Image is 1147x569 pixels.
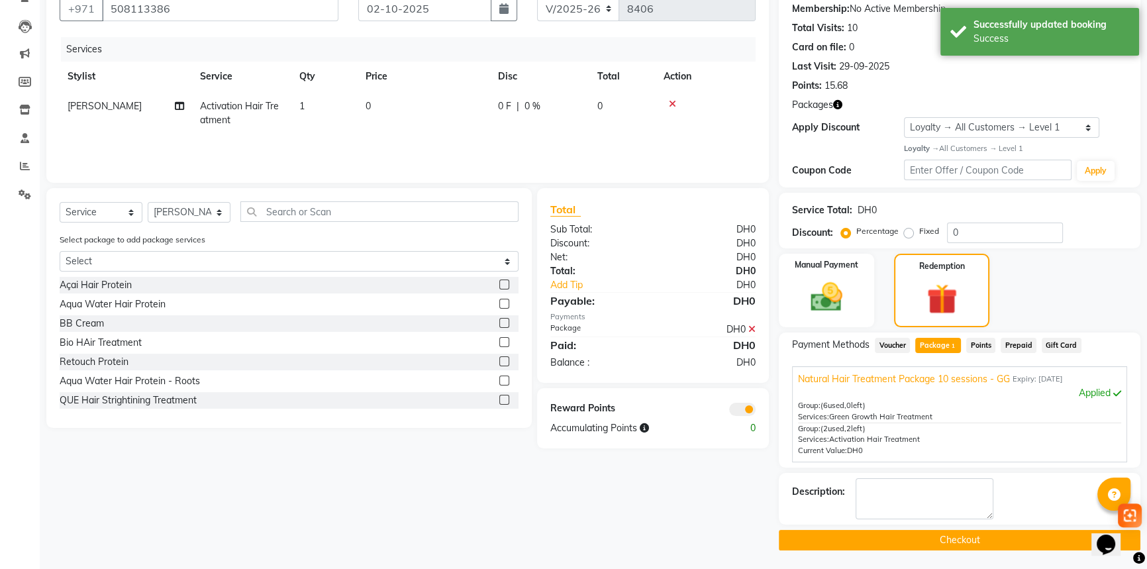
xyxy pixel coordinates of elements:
span: Packages [792,98,833,112]
iframe: chat widget [1091,516,1134,556]
div: All Customers → Level 1 [904,143,1127,154]
div: DH0 [653,250,766,264]
div: DH0 [858,203,877,217]
span: Gift Card [1042,338,1081,353]
div: Aqua Water Hair Protein - Roots [60,374,200,388]
div: No Active Membership [792,2,1127,16]
div: 10 [847,21,858,35]
div: Points: [792,79,822,93]
th: Service [192,62,291,91]
div: Retouch Protein [60,355,128,369]
div: Last Visit: [792,60,836,74]
th: Total [589,62,656,91]
div: DH0 [653,323,766,336]
div: Membership: [792,2,850,16]
div: Bio HAir Treatment [60,336,142,350]
div: Sub Total: [540,223,653,236]
div: Package [540,323,653,336]
th: Disc [490,62,589,91]
div: 29-09-2025 [839,60,889,74]
div: Success [973,32,1129,46]
label: Redemption [919,260,965,272]
span: | [517,99,519,113]
input: Search or Scan [240,201,519,222]
div: Coupon Code [792,164,904,178]
span: Current Value: [798,446,847,455]
div: Successfully updated booking [973,18,1129,32]
span: Services: [798,435,829,444]
div: Discount: [540,236,653,250]
span: Services: [798,412,829,421]
div: Accumulating Points [540,421,710,435]
span: (2 [821,424,828,433]
div: Total: [540,264,653,278]
div: Service Total: [792,203,852,217]
div: Payable: [540,293,653,309]
label: Fixed [919,225,939,237]
div: 0 [709,421,766,435]
div: Discount: [792,226,833,240]
span: Points [966,338,995,353]
span: [PERSON_NAME] [68,100,142,112]
span: Total [550,203,581,217]
span: 0 [366,100,371,112]
div: DH0 [653,337,766,353]
div: 15.68 [824,79,848,93]
span: 0 [846,401,851,410]
img: _gift.svg [917,280,967,318]
span: Natural Hair Treatment Package 10 sessions - GG [798,372,1010,386]
span: used, left) [821,424,866,433]
span: Voucher [875,338,910,353]
div: DH0 [653,356,766,370]
div: DH0 [653,236,766,250]
div: Apply Discount [792,121,904,134]
span: used, left) [821,401,866,410]
div: DH0 [653,264,766,278]
div: Aqua Water Hair Protein [60,297,166,311]
span: Prepaid [1001,338,1036,353]
span: 0 F [498,99,511,113]
th: Qty [291,62,358,91]
div: QUE Hair Strightining Treatment [60,393,197,407]
span: (6 [821,401,828,410]
div: Description: [792,485,845,499]
div: Açai Hair Protein [60,278,132,292]
div: Payments [550,311,756,323]
th: Price [358,62,490,91]
a: Add Tip [540,278,672,292]
span: Expiry: [DATE] [1013,374,1063,385]
div: Paid: [540,337,653,353]
span: 1 [950,343,957,351]
div: DH0 [672,278,766,292]
div: Services [61,37,766,62]
button: Apply [1077,161,1115,181]
th: Action [656,62,756,91]
div: Balance : [540,356,653,370]
label: Manual Payment [795,259,858,271]
div: Reward Points [540,401,653,416]
span: DH0 [847,446,863,455]
span: Activation Hair Treatment [829,435,920,444]
span: 0 [597,100,603,112]
span: Green Growth Hair Treatment [829,412,932,421]
th: Stylist [60,62,192,91]
div: Total Visits: [792,21,844,35]
span: Group: [798,401,821,410]
span: Package [915,338,961,353]
span: Payment Methods [792,338,870,352]
span: Activation Hair Treatment [200,100,279,126]
div: Card on file: [792,40,846,54]
div: BB Cream [60,317,104,331]
img: _cash.svg [801,279,852,315]
strong: Loyalty → [904,144,939,153]
div: Net: [540,250,653,264]
div: DH0 [653,223,766,236]
button: Checkout [779,530,1140,550]
span: Group: [798,424,821,433]
div: 0 [849,40,854,54]
span: 2 [846,424,851,433]
label: Percentage [856,225,899,237]
label: Select package to add package services [60,234,205,246]
div: Applied [798,386,1121,400]
span: 1 [299,100,305,112]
